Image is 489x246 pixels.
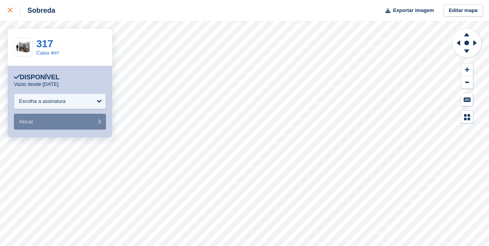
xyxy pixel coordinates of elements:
[461,76,473,89] button: Zoom Out
[381,4,434,17] button: Exportar imagem
[20,6,55,15] div: Sobreda
[461,93,473,106] button: Keyboard Shortcuts
[19,97,66,105] div: Escolha a assinatura
[19,119,33,125] span: Alocar
[14,81,58,87] p: Vazio desde [DATE]
[443,4,483,17] a: Editar mapa
[20,73,60,81] font: Disponível
[14,114,106,130] button: Alocar
[36,38,53,50] a: 317
[461,63,473,76] button: Zoom In
[36,50,59,56] a: Caixa 4m²
[14,41,32,54] img: 40-sqft-unit.jpg
[461,111,473,123] button: Map Legend
[393,7,434,14] span: Exportar imagem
